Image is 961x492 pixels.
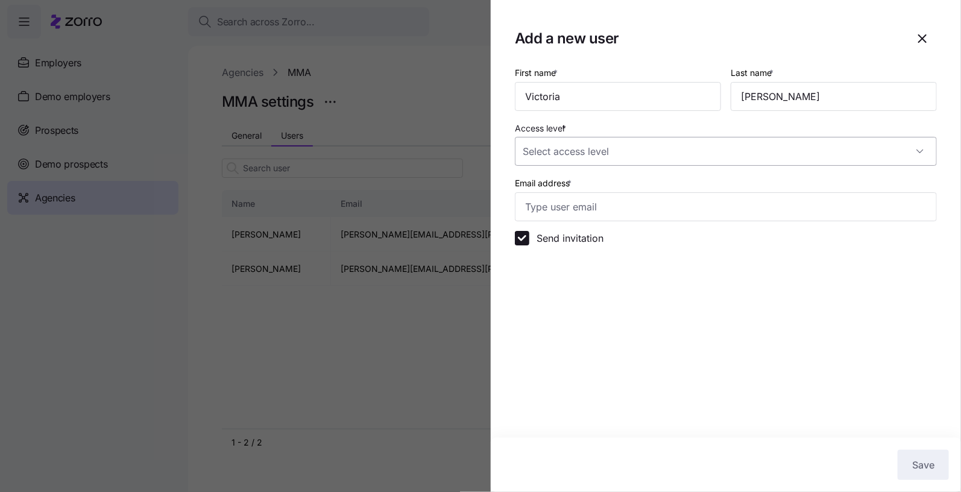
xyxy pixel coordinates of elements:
[731,66,776,80] label: Last name
[898,450,949,480] button: Save
[515,122,569,135] label: Access level
[731,82,937,111] input: Type last name
[529,231,603,245] label: Send invitation
[515,137,937,166] input: Select access level
[515,192,937,221] input: Type user email
[515,29,619,48] h1: Add a new user
[515,177,574,190] label: Email address
[515,66,560,80] label: First name
[515,82,721,111] input: Type first name
[912,458,934,472] span: Save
